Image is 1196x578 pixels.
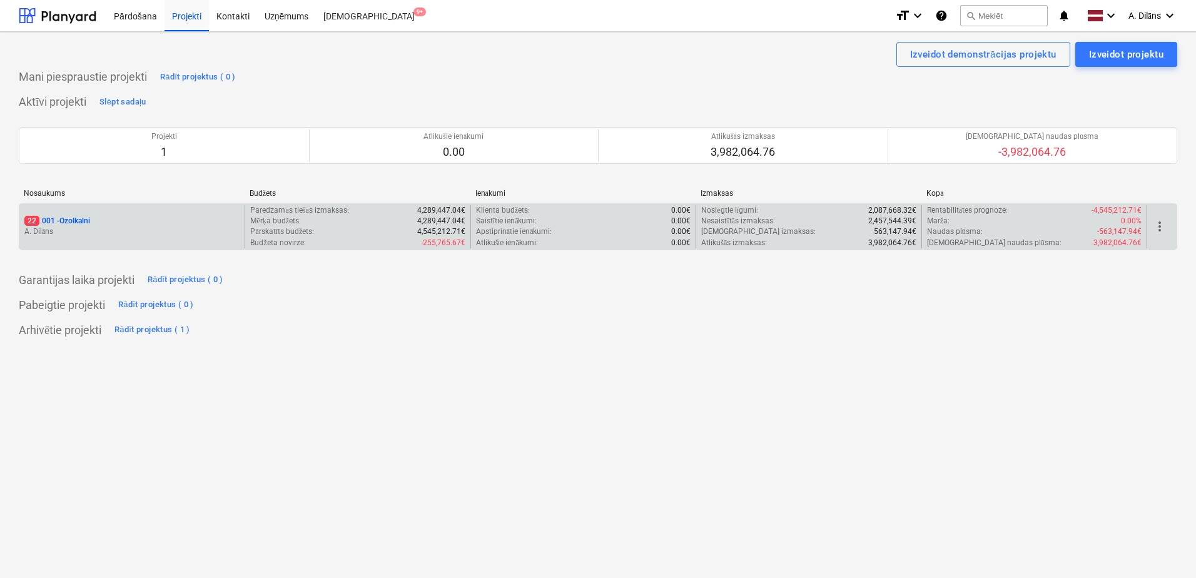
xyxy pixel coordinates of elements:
[671,238,691,248] p: 0.00€
[476,216,537,226] p: Saistītie ienākumi :
[868,238,916,248] p: 3,982,064.76€
[910,46,1057,63] div: Izveidot demonstrācijas projektu
[24,216,240,237] div: 22001 -OzolkalniA. Dilāns
[1121,216,1142,226] p: 0.00%
[701,205,758,216] p: Noslēgtie līgumi :
[927,238,1062,248] p: [DEMOGRAPHIC_DATA] naudas plūsma :
[671,226,691,237] p: 0.00€
[19,323,101,338] p: Arhivētie projekti
[935,8,948,23] i: Zināšanu pamats
[151,131,177,142] p: Projekti
[250,205,348,216] p: Paredzamās tiešās izmaksas :
[24,216,39,226] span: 22
[475,189,691,198] div: Ienākumi
[19,94,86,109] p: Aktīvi projekti
[910,8,925,23] i: keyboard_arrow_down
[701,226,816,237] p: [DEMOGRAPHIC_DATA] izmaksas :
[895,8,910,23] i: format_size
[1128,11,1161,21] span: A. Dilāns
[701,189,916,198] div: Izmaksas
[1075,42,1177,67] button: Izveidot projektu
[99,95,146,109] div: Slēpt sadaļu
[711,131,775,142] p: Atlikušās izmaksas
[1092,238,1142,248] p: -3,982,064.76€
[151,144,177,160] p: 1
[250,216,301,226] p: Mērķa budžets :
[144,270,226,290] button: Rādīt projektus ( 0 )
[874,226,916,237] p: 563,147.94€
[250,189,465,198] div: Budžets
[19,298,105,313] p: Pabeigtie projekti
[114,323,190,337] div: Rādīt projektus ( 1 )
[19,273,134,288] p: Garantijas laika projekti
[417,216,465,226] p: 4,289,447.04€
[1089,46,1163,63] div: Izveidot projektu
[96,92,149,112] button: Slēpt sadaļu
[966,11,976,21] span: search
[671,205,691,216] p: 0.00€
[868,216,916,226] p: 2,457,544.39€
[868,205,916,216] p: 2,087,668.32€
[1133,518,1196,578] iframe: Chat Widget
[148,273,223,287] div: Rādīt projektus ( 0 )
[476,205,530,216] p: Klienta budžets :
[927,205,1008,216] p: Rentabilitātes prognoze :
[160,70,236,84] div: Rādīt projektus ( 0 )
[423,131,484,142] p: Atlikušie ienākumi
[711,144,775,160] p: 3,982,064.76
[701,238,767,248] p: Atlikušās izmaksas :
[19,69,147,84] p: Mani piespraustie projekti
[250,226,314,237] p: Pārskatīts budžets :
[111,320,193,340] button: Rādīt projektus ( 1 )
[960,5,1048,26] button: Meklēt
[1103,8,1118,23] i: keyboard_arrow_down
[966,131,1098,142] p: [DEMOGRAPHIC_DATA] naudas plūsma
[421,238,465,248] p: -255,765.67€
[476,226,552,237] p: Apstiprinātie ienākumi :
[417,226,465,237] p: 4,545,212.71€
[423,144,484,160] p: 0.00
[24,189,240,198] div: Nosaukums
[157,67,239,87] button: Rādīt projektus ( 0 )
[1092,205,1142,216] p: -4,545,212.71€
[1058,8,1070,23] i: notifications
[417,205,465,216] p: 4,289,447.04€
[671,216,691,226] p: 0.00€
[926,189,1142,198] div: Kopā
[250,238,305,248] p: Budžeta novirze :
[118,298,194,312] div: Rādīt projektus ( 0 )
[927,226,983,237] p: Naudas plūsma :
[1097,226,1142,237] p: -563,147.94€
[966,144,1098,160] p: -3,982,064.76
[1162,8,1177,23] i: keyboard_arrow_down
[115,295,197,315] button: Rādīt projektus ( 0 )
[24,226,240,237] p: A. Dilāns
[1152,219,1167,234] span: more_vert
[701,216,775,226] p: Nesaistītās izmaksas :
[927,216,950,226] p: Marža :
[413,8,426,16] span: 9+
[896,42,1070,67] button: Izveidot demonstrācijas projektu
[24,216,90,226] p: 001 - Ozolkalni
[476,238,538,248] p: Atlikušie ienākumi :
